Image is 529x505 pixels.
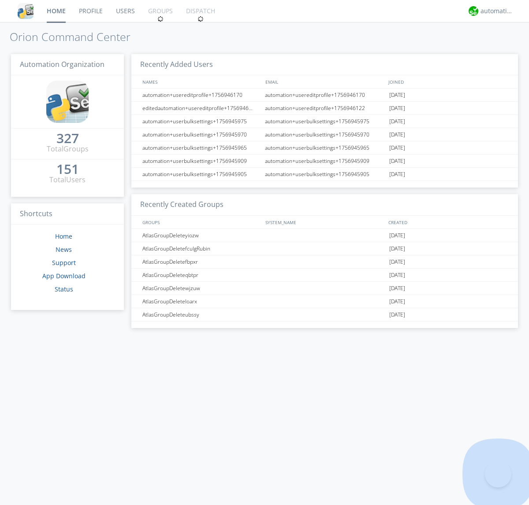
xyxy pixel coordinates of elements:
span: [DATE] [389,102,405,115]
div: AtlasGroupDeleteqbtpr [140,269,262,281]
div: editedautomation+usereditprofile+1756946122 [140,102,262,114]
img: spin.svg [197,16,204,22]
div: automation+userbulksettings+1756945909 [263,155,387,167]
a: AtlasGroupDeleteloarx[DATE] [131,295,518,308]
a: 327 [56,134,79,144]
a: automation+userbulksettings+1756945975automation+userbulksettings+1756945975[DATE] [131,115,518,128]
div: automation+userbulksettings+1756945970 [263,128,387,141]
span: [DATE] [389,141,405,155]
div: automation+userbulksettings+1756945965 [140,141,262,154]
div: automation+userbulksettings+1756945905 [263,168,387,181]
img: cddb5a64eb264b2086981ab96f4c1ba7 [46,81,89,123]
span: [DATE] [389,282,405,295]
a: Status [55,285,73,293]
div: AtlasGroupDeleteloarx [140,295,262,308]
a: App Download [42,272,86,280]
span: [DATE] [389,229,405,242]
h3: Shortcuts [11,203,124,225]
div: AtlasGroupDeleteyiozw [140,229,262,242]
h3: Recently Added Users [131,54,518,76]
div: automation+userbulksettings+1756945965 [263,141,387,154]
span: [DATE] [389,128,405,141]
span: [DATE] [389,88,405,102]
span: [DATE] [389,242,405,255]
span: [DATE] [389,115,405,128]
span: [DATE] [389,308,405,321]
div: automation+userbulksettings+1756945970 [140,128,262,141]
a: AtlasGroupDeletewjzuw[DATE] [131,282,518,295]
div: JOINED [386,75,510,88]
div: AtlasGroupDeletefculgRubin [140,242,262,255]
a: automation+userbulksettings+1756945970automation+userbulksettings+1756945970[DATE] [131,128,518,141]
span: [DATE] [389,168,405,181]
a: editedautomation+usereditprofile+1756946122automation+usereditprofile+1756946122[DATE] [131,102,518,115]
div: AtlasGroupDeleteubssy [140,308,262,321]
div: automation+atlas [481,7,514,15]
div: Total Groups [47,144,89,154]
a: AtlasGroupDeleteqbtpr[DATE] [131,269,518,282]
div: automation+userbulksettings+1756945975 [140,115,262,128]
div: AtlasGroupDeletewjzuw [140,282,262,295]
span: [DATE] [389,269,405,282]
div: AtlasGroupDeletefbpxr [140,255,262,268]
div: GROUPS [140,216,261,229]
img: cddb5a64eb264b2086981ab96f4c1ba7 [18,3,34,19]
a: AtlasGroupDeleteubssy[DATE] [131,308,518,321]
a: Home [55,232,72,240]
iframe: Toggle Customer Support [485,461,511,487]
span: Automation Organization [20,59,104,69]
div: CREATED [386,216,510,229]
div: automation+userbulksettings+1756945975 [263,115,387,128]
a: automation+userbulksettings+1756945965automation+userbulksettings+1756945965[DATE] [131,141,518,155]
span: [DATE] [389,155,405,168]
a: automation+userbulksettings+1756945905automation+userbulksettings+1756945905[DATE] [131,168,518,181]
div: automation+usereditprofile+1756946170 [263,88,387,101]
a: 151 [56,165,79,175]
img: d2d01cd9b4174d08988066c6d424eccd [469,6,478,16]
img: spin.svg [157,16,164,22]
a: Support [52,258,76,267]
div: EMAIL [263,75,386,88]
a: automation+usereditprofile+1756946170automation+usereditprofile+1756946170[DATE] [131,88,518,102]
div: Total Users [49,175,86,185]
a: automation+userbulksettings+1756945909automation+userbulksettings+1756945909[DATE] [131,155,518,168]
h3: Recently Created Groups [131,194,518,216]
div: SYSTEM_NAME [263,216,386,229]
a: AtlasGroupDeletefbpxr[DATE] [131,255,518,269]
div: 327 [56,134,79,143]
div: automation+usereditprofile+1756946170 [140,88,262,101]
span: [DATE] [389,255,405,269]
div: automation+userbulksettings+1756945909 [140,155,262,167]
div: 151 [56,165,79,173]
a: AtlasGroupDeletefculgRubin[DATE] [131,242,518,255]
span: [DATE] [389,295,405,308]
a: News [56,245,72,254]
div: automation+userbulksettings+1756945905 [140,168,262,181]
div: automation+usereditprofile+1756946122 [263,102,387,114]
div: NAMES [140,75,261,88]
a: AtlasGroupDeleteyiozw[DATE] [131,229,518,242]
